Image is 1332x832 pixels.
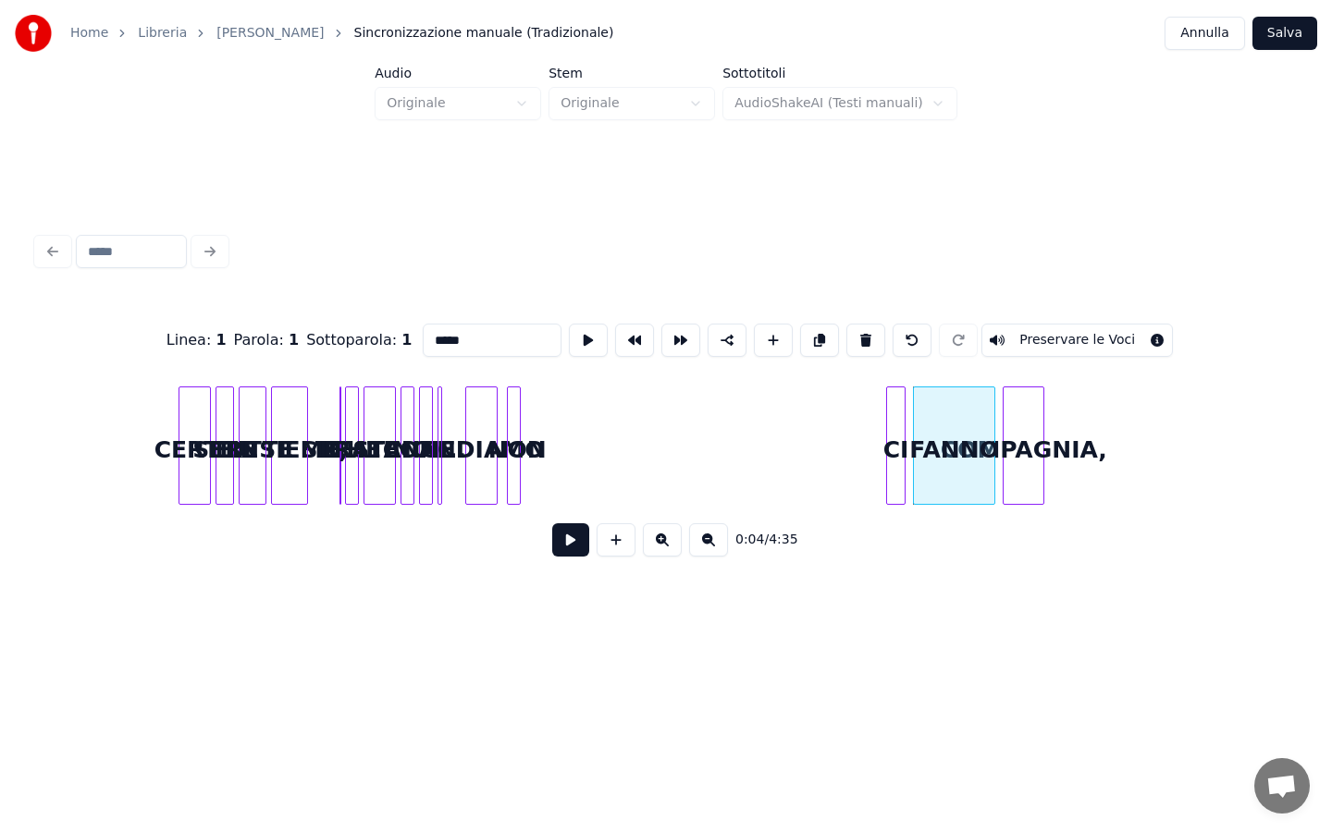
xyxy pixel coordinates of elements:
[289,331,299,349] span: 1
[354,24,614,43] span: Sincronizzazione manuale (Tradizionale)
[401,331,412,349] span: 1
[234,329,300,351] div: Parola :
[549,67,715,80] label: Stem
[166,329,227,351] div: Linea :
[981,324,1173,357] button: Toggle
[1165,17,1245,50] button: Annulla
[769,531,797,549] span: 4:35
[216,24,324,43] a: [PERSON_NAME]
[375,67,541,80] label: Audio
[15,15,52,52] img: youka
[70,24,613,43] nav: breadcrumb
[138,24,187,43] a: Libreria
[70,24,108,43] a: Home
[722,67,957,80] label: Sottotitoli
[1254,758,1310,814] a: Aprire la chat
[735,531,780,549] div: /
[306,329,412,351] div: Sottoparola :
[1252,17,1317,50] button: Salva
[735,531,764,549] span: 0:04
[216,331,226,349] span: 1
